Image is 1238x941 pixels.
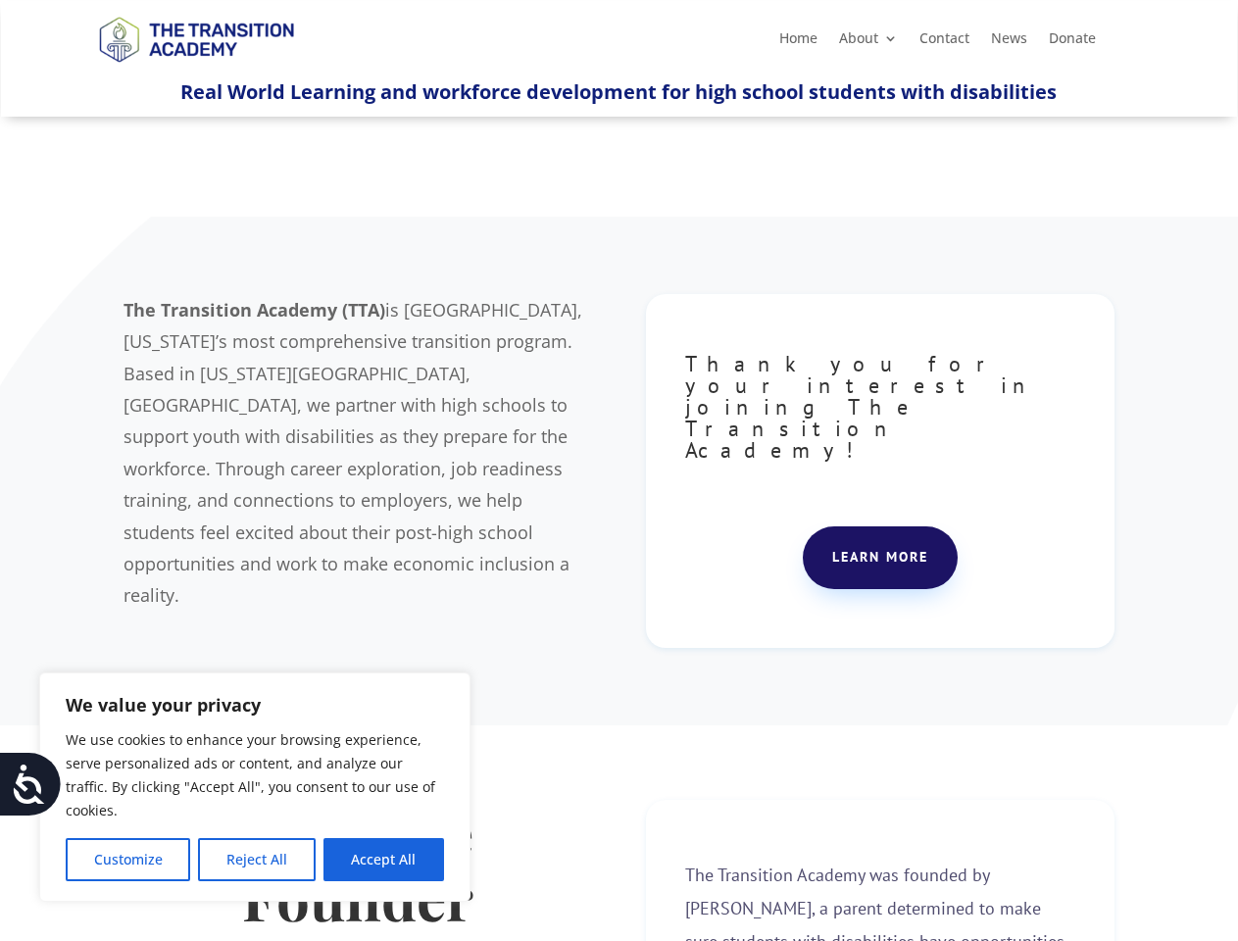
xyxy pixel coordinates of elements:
span: Real World Learning and workforce development for high school students with disabilities [180,78,1057,105]
b: The Transition Academy (TTA) [124,298,385,322]
button: Reject All [198,838,315,881]
a: Contact [919,31,969,53]
button: Customize [66,838,190,881]
a: Donate [1049,31,1096,53]
a: Home [779,31,817,53]
a: Learn more [803,526,958,589]
a: About [839,31,898,53]
button: Accept All [323,838,444,881]
img: TTA Brand_TTA Primary Logo_Horizontal_Light BG [90,4,302,74]
p: We use cookies to enhance your browsing experience, serve personalized ads or content, and analyz... [66,728,444,822]
a: News [991,31,1027,53]
p: We value your privacy [66,693,444,717]
span: Thank you for your interest in joining The Transition Academy! [685,350,1040,464]
a: Logo-Noticias [90,59,302,77]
